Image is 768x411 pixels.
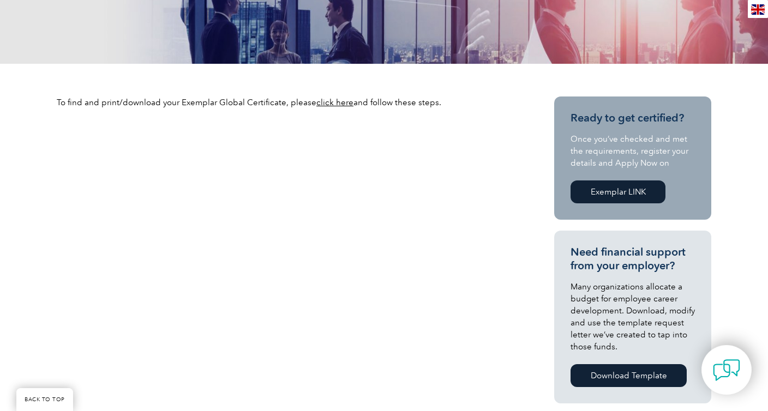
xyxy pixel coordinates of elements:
a: Exemplar LINK [571,180,665,203]
h3: Need financial support from your employer? [571,245,695,273]
p: Many organizations allocate a budget for employee career development. Download, modify and use th... [571,281,695,353]
a: Download Template [571,364,687,387]
h3: Ready to get certified? [571,111,695,125]
img: contact-chat.png [713,356,740,384]
p: To find and print/download your Exemplar Global Certificate, please and follow these steps. [57,96,515,108]
a: BACK TO TOP [16,388,73,411]
p: Once you’ve checked and met the requirements, register your details and Apply Now on [571,133,695,169]
a: click here [316,98,353,107]
img: en [751,4,765,15]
